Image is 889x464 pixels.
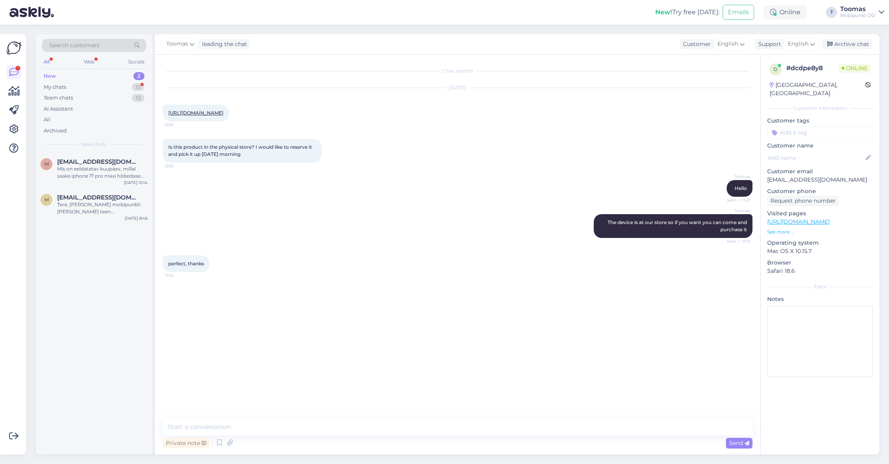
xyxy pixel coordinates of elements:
div: 2 [133,72,144,80]
div: My chats [44,83,66,91]
span: English [718,40,738,48]
span: Toomas [720,174,750,180]
a: [URL][DOMAIN_NAME] [767,218,829,225]
p: Safari 18.6 [767,267,873,275]
p: Browser [767,259,873,267]
div: [DATE] 8:46 [125,215,148,221]
span: m [44,161,49,167]
div: Customer information [767,105,873,112]
button: Emails [723,5,754,20]
div: 12 [132,94,144,102]
div: Customer [680,40,711,48]
span: Online [839,64,871,73]
span: M [44,197,49,203]
div: Online [764,5,807,19]
div: Tere, [PERSON_NAME] mobipunkti [PERSON_NAME] teen [PERSON_NAME] ostu siis kas [PERSON_NAME] toob ... [57,201,148,215]
div: [GEOGRAPHIC_DATA], [GEOGRAPHIC_DATA] [770,81,865,98]
div: 13 [132,83,144,91]
div: Mis on eeldatatav kuupäev, millal saaks iphone 17 pro maxi hõbedase 256GB kätte? [57,165,148,180]
a: [URL][DOMAIN_NAME] [168,110,223,116]
div: Chat started [163,67,752,75]
div: New [44,72,56,80]
p: Notes [767,295,873,303]
p: Operating system [767,239,873,247]
span: Seen ✓ 11:13 [720,238,750,244]
div: Toomas [840,6,876,12]
div: AI Assistant [44,105,73,113]
img: Askly Logo [6,40,21,56]
div: Archive chat [822,39,872,50]
div: Request phone number [767,196,839,206]
div: Private note [163,438,210,449]
a: ToomasMobipunkt OÜ [840,6,884,19]
span: The device is at our store so if you want you can come and purchase it [608,219,748,232]
div: leading the chat [199,40,247,48]
span: 8:58 [165,163,195,169]
div: Team chats [44,94,73,102]
p: Mac OS X 10.15.7 [767,247,873,255]
span: English [788,40,808,48]
span: 11:18 [165,272,195,278]
span: Is this product in the physical store? I would like to reserve it and pick it up [DATE] morning [168,144,313,157]
span: Send [729,439,749,447]
div: Try free [DATE]: [655,8,720,17]
span: Seen ✓ 11:13 [720,197,750,203]
p: Customer tags [767,117,873,125]
div: T [826,7,837,18]
span: Search customers [49,41,100,50]
span: d [774,66,777,72]
p: Customer email [767,167,873,176]
span: Hello [735,185,747,191]
p: Visited pages [767,209,873,218]
div: Mobipunkt OÜ [840,12,876,19]
div: Web [82,57,96,67]
div: [DATE] [163,84,752,91]
p: [EMAIL_ADDRESS][DOMAIN_NAME] [767,176,873,184]
input: Add a tag [767,127,873,138]
p: Customer name [767,142,873,150]
span: marleenmets55@gmail.com [57,158,140,165]
span: New chats [81,141,107,148]
span: Toomas [166,40,188,48]
span: Mariliisle@gmail.com [57,194,140,201]
div: Extra [767,283,873,290]
p: See more ... [767,228,873,236]
div: Socials [127,57,146,67]
div: Archived [44,127,67,135]
input: Add name [768,153,864,162]
p: Customer phone [767,187,873,196]
span: 8:58 [165,122,195,128]
div: All [42,57,51,67]
div: # dcdpe8y8 [786,63,839,73]
span: Toomas [720,208,750,214]
span: perfect, thanks [168,261,204,267]
b: New! [655,8,672,16]
div: [DATE] 15:14 [124,180,148,186]
div: Support [755,40,781,48]
div: All [44,116,50,124]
